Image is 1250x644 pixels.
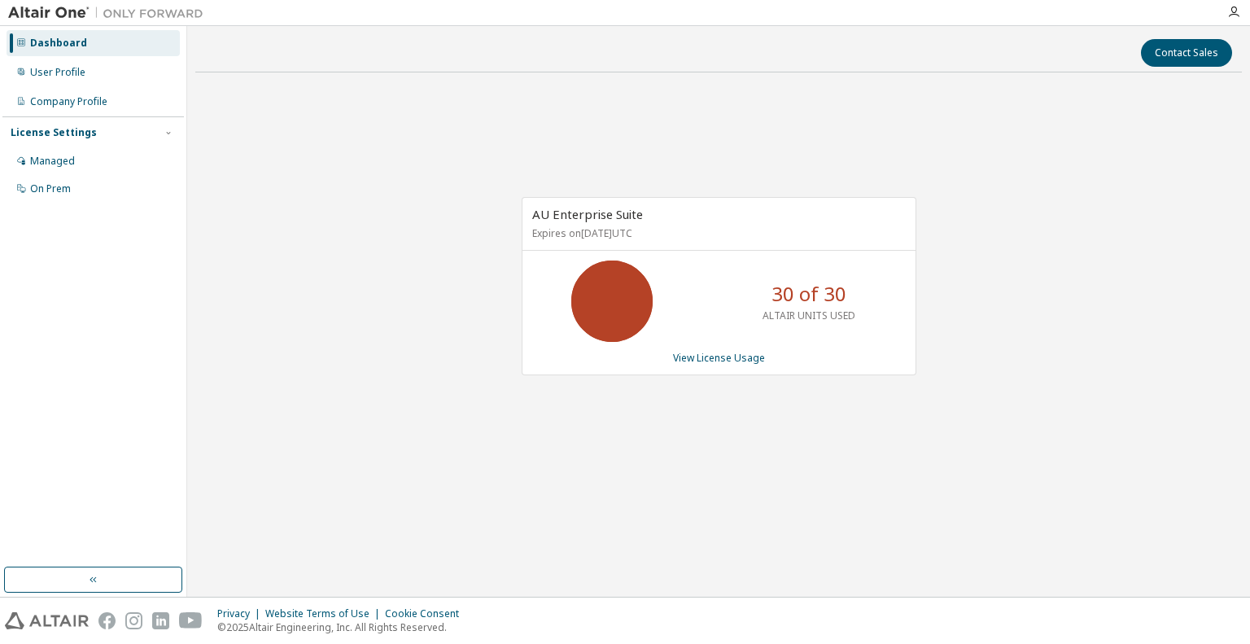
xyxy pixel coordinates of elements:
p: Expires on [DATE] UTC [532,226,902,240]
div: Cookie Consent [385,607,469,620]
p: ALTAIR UNITS USED [763,309,855,322]
div: Company Profile [30,95,107,108]
div: User Profile [30,66,85,79]
div: License Settings [11,126,97,139]
div: Website Terms of Use [265,607,385,620]
img: youtube.svg [179,612,203,629]
img: Altair One [8,5,212,21]
p: 30 of 30 [771,280,846,308]
div: On Prem [30,182,71,195]
div: Managed [30,155,75,168]
a: View License Usage [673,351,765,365]
img: instagram.svg [125,612,142,629]
div: Privacy [217,607,265,620]
div: Dashboard [30,37,87,50]
span: AU Enterprise Suite [532,206,643,222]
p: © 2025 Altair Engineering, Inc. All Rights Reserved. [217,620,469,634]
img: facebook.svg [98,612,116,629]
img: linkedin.svg [152,612,169,629]
img: altair_logo.svg [5,612,89,629]
button: Contact Sales [1141,39,1232,67]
